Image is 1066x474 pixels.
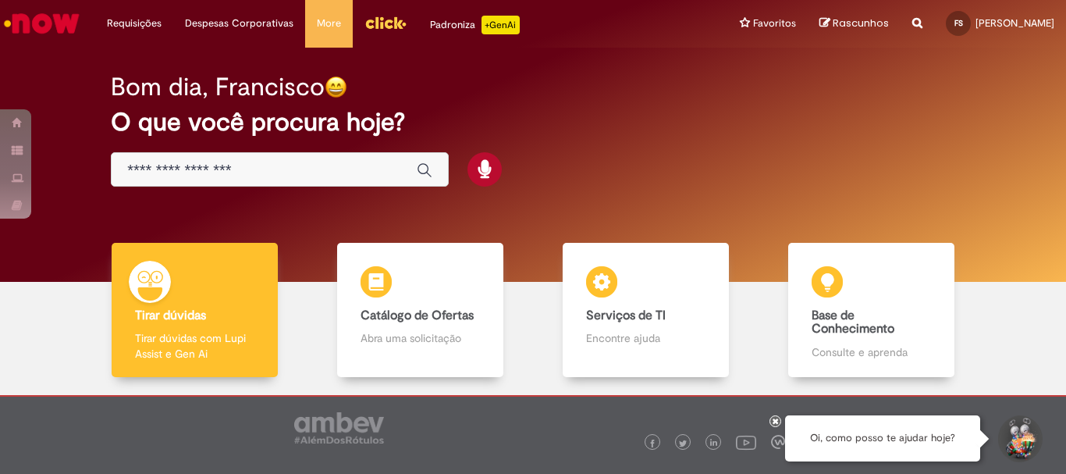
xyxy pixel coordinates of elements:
img: logo_footer_facebook.png [648,440,656,447]
a: Catálogo de Ofertas Abra uma solicitação [307,243,533,378]
a: Tirar dúvidas Tirar dúvidas com Lupi Assist e Gen Ai [82,243,307,378]
img: logo_footer_youtube.png [736,432,756,452]
button: Iniciar Conversa de Suporte [996,415,1043,462]
img: logo_footer_linkedin.png [710,439,718,448]
img: logo_footer_ambev_rotulo_gray.png [294,412,384,444]
img: happy-face.png [325,76,347,98]
p: +GenAi [481,16,520,34]
b: Base de Conhecimento [812,308,894,337]
div: Oi, como posso te ajudar hoje? [785,415,980,462]
p: Encontre ajuda [586,330,705,346]
span: Despesas Corporativas [185,16,293,31]
p: Abra uma solicitação [361,330,479,346]
img: ServiceNow [2,8,82,39]
img: logo_footer_workplace.png [771,435,785,449]
img: click_logo_yellow_360x200.png [364,11,407,34]
p: Consulte e aprenda [812,344,930,360]
span: Requisições [107,16,162,31]
div: Padroniza [430,16,520,34]
b: Catálogo de Ofertas [361,308,474,323]
a: Serviços de TI Encontre ajuda [533,243,759,378]
span: Favoritos [753,16,796,31]
span: FS [954,18,963,28]
span: [PERSON_NAME] [975,16,1054,30]
b: Serviços de TI [586,308,666,323]
a: Base de Conhecimento Consulte e aprenda [759,243,984,378]
h2: Bom dia, Francisco [111,73,325,101]
p: Tirar dúvidas com Lupi Assist e Gen Ai [135,330,254,362]
img: logo_footer_twitter.png [679,440,687,447]
span: More [317,16,341,31]
h2: O que você procura hoje? [111,109,955,136]
b: Tirar dúvidas [135,308,206,323]
span: Rascunhos [833,16,889,30]
a: Rascunhos [819,16,889,31]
